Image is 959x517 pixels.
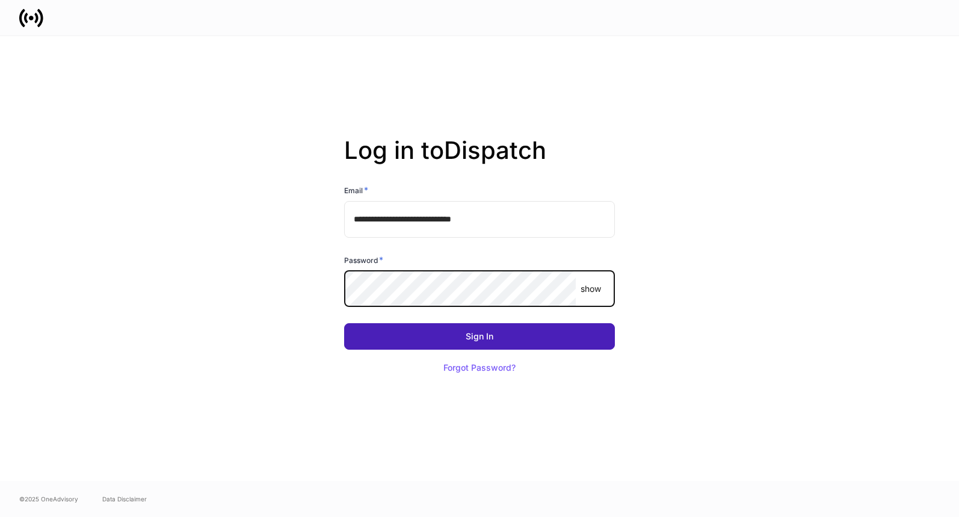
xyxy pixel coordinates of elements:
h6: Email [344,184,368,196]
div: Sign In [466,332,493,341]
span: © 2025 OneAdvisory [19,494,78,504]
h6: Password [344,254,383,266]
a: Data Disclaimer [102,494,147,504]
h2: Log in to Dispatch [344,136,615,184]
button: Sign In [344,323,615,350]
p: show [581,283,601,295]
button: Forgot Password? [428,354,531,381]
div: Forgot Password? [443,364,516,372]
